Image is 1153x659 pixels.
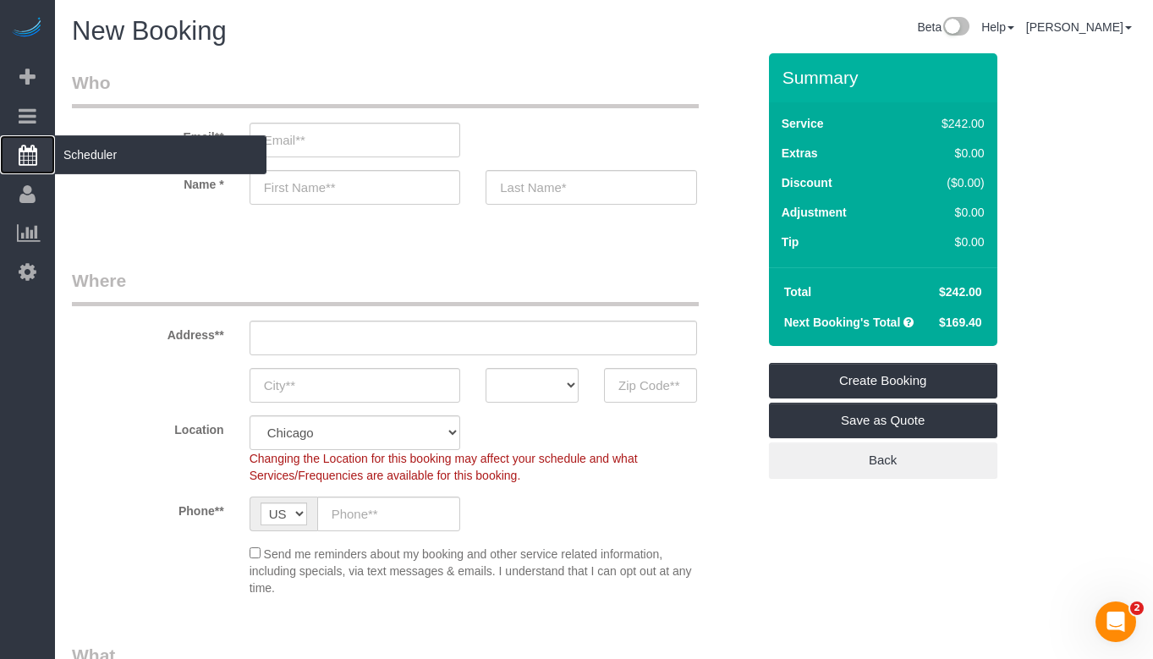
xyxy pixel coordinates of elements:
label: Service [782,115,824,132]
span: Send me reminders about my booking and other service related information, including specials, via... [250,547,692,595]
span: $242.00 [939,285,982,299]
span: Changing the Location for this booking may affect your schedule and what Services/Frequencies are... [250,452,638,482]
a: Beta [917,20,969,34]
span: New Booking [72,16,227,46]
a: [PERSON_NAME] [1026,20,1132,34]
legend: Who [72,70,699,108]
input: Zip Code** [604,368,697,403]
div: $0.00 [906,233,985,250]
span: 2 [1130,601,1144,615]
legend: Where [72,268,699,306]
img: New interface [942,17,969,39]
label: Discount [782,174,832,191]
span: $169.40 [939,316,982,329]
a: Create Booking [769,363,997,398]
strong: Next Booking's Total [784,316,901,329]
input: First Name** [250,170,461,205]
iframe: Intercom live chat [1095,601,1136,642]
div: $0.00 [906,204,985,221]
div: $0.00 [906,145,985,162]
label: Name * [59,170,237,193]
strong: Total [784,285,811,299]
span: Scheduler [55,135,266,174]
label: Adjustment [782,204,847,221]
a: Back [769,442,997,478]
label: Extras [782,145,818,162]
label: Location [59,415,237,438]
img: Automaid Logo [10,17,44,41]
a: Save as Quote [769,403,997,438]
div: ($0.00) [906,174,985,191]
label: Tip [782,233,799,250]
a: Help [981,20,1014,34]
input: Last Name* [486,170,697,205]
h3: Summary [782,68,989,87]
div: $242.00 [906,115,985,132]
